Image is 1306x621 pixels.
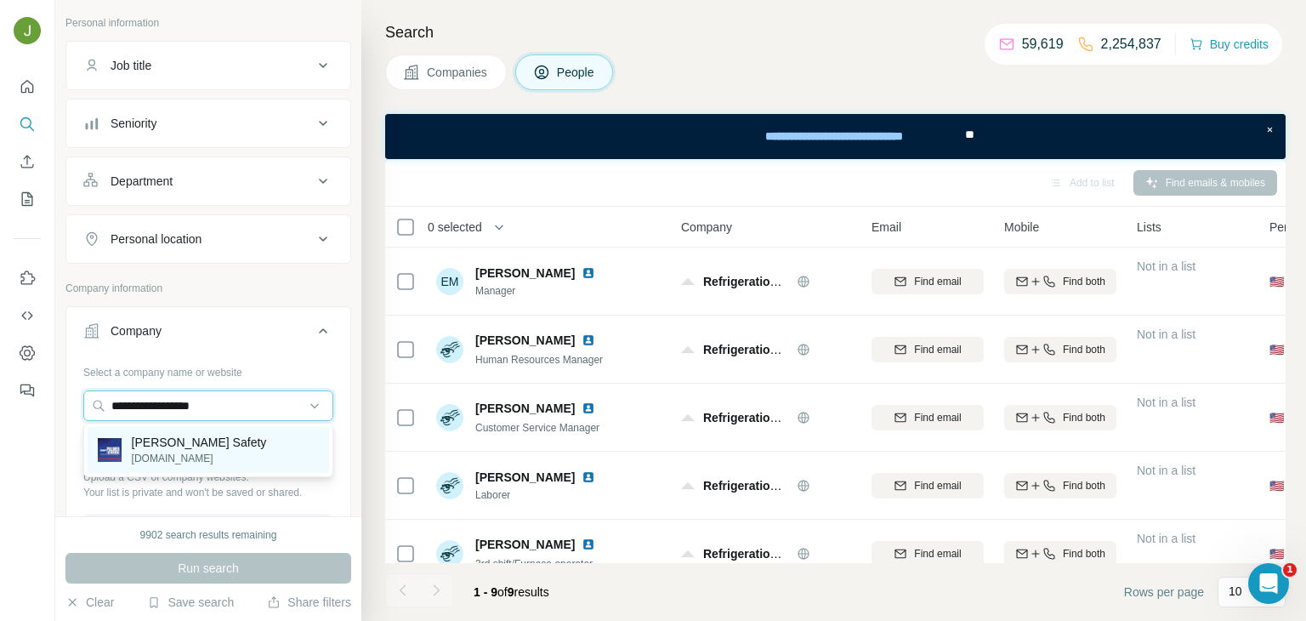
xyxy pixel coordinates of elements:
[872,405,984,430] button: Find email
[475,538,575,551] span: [PERSON_NAME]
[111,115,156,132] div: Seniority
[1004,473,1116,499] button: Find both
[681,343,695,356] img: Logo of Refrigeration Research
[1063,274,1105,289] span: Find both
[132,434,267,451] p: [PERSON_NAME] Safety
[703,479,834,493] span: Refrigeration Research
[1269,409,1284,426] span: 🇺🇸
[14,338,41,368] button: Dashboard
[436,268,463,295] div: EM
[914,274,961,289] span: Find email
[66,219,350,259] button: Personal location
[428,219,482,236] span: 0 selected
[1004,541,1116,567] button: Find both
[872,269,984,294] button: Find email
[872,541,984,567] button: Find email
[111,231,202,248] div: Personal location
[475,265,575,282] span: [PERSON_NAME]
[872,337,984,362] button: Find email
[98,438,122,462] img: Palmer Safety
[1063,546,1105,561] span: Find both
[582,333,595,347] img: LinkedIn logo
[66,45,350,86] button: Job title
[1137,464,1195,477] span: Not in a list
[1137,532,1195,545] span: Not in a list
[475,558,593,570] span: 3rd shift/Furnace operator
[475,400,575,417] span: [PERSON_NAME]
[83,470,333,485] p: Upload a CSV of company websites.
[14,146,41,177] button: Enrich CSV
[681,219,732,236] span: Company
[83,485,333,500] p: Your list is private and won't be saved or shared.
[1269,273,1284,290] span: 🇺🇸
[703,547,834,561] span: Refrigeration Research
[475,422,599,434] span: Customer Service Manager
[1269,341,1284,358] span: 🇺🇸
[475,487,602,503] span: Laborer
[681,479,695,493] img: Logo of Refrigeration Research
[14,263,41,293] button: Use Surfe on LinkedIn
[1137,259,1195,273] span: Not in a list
[1022,34,1064,54] p: 59,619
[140,527,277,543] div: 9902 search results remaining
[65,594,114,611] button: Clear
[703,343,834,356] span: Refrigeration Research
[66,103,350,144] button: Seniority
[436,336,463,363] img: Avatar
[681,547,695,561] img: Logo of Refrigeration Research
[1004,219,1039,236] span: Mobile
[914,546,961,561] span: Find email
[557,64,596,81] span: People
[14,375,41,406] button: Feedback
[1137,396,1195,409] span: Not in a list
[872,219,901,236] span: Email
[508,585,514,599] span: 9
[14,17,41,44] img: Avatar
[1137,328,1195,341] span: Not in a list
[66,310,350,358] button: Company
[1004,405,1116,430] button: Find both
[703,411,834,424] span: Refrigeration Research
[872,473,984,499] button: Find email
[111,173,173,190] div: Department
[582,266,595,280] img: LinkedIn logo
[132,451,267,466] p: [DOMAIN_NAME]
[914,478,961,493] span: Find email
[111,322,162,339] div: Company
[14,109,41,140] button: Search
[14,71,41,102] button: Quick start
[1004,337,1116,362] button: Find both
[681,411,695,424] img: Logo of Refrigeration Research
[1269,545,1284,562] span: 🇺🇸
[1283,563,1297,577] span: 1
[385,114,1286,159] iframe: Banner
[1063,410,1105,425] span: Find both
[436,404,463,431] img: Avatar
[582,402,595,415] img: LinkedIn logo
[83,514,333,544] button: Upload a list of companies
[681,275,695,288] img: Logo of Refrigeration Research
[1269,477,1284,494] span: 🇺🇸
[475,354,603,366] span: Human Resources Manager
[385,20,1286,44] h4: Search
[1124,584,1204,601] span: Rows per page
[14,300,41,331] button: Use Surfe API
[1248,563,1289,604] iframe: Intercom live chat
[111,57,151,74] div: Job title
[914,342,961,357] span: Find email
[1063,342,1105,357] span: Find both
[582,470,595,484] img: LinkedIn logo
[474,585,549,599] span: results
[1063,478,1105,493] span: Find both
[1004,269,1116,294] button: Find both
[475,469,575,486] span: [PERSON_NAME]
[66,161,350,202] button: Department
[65,281,351,296] p: Company information
[475,332,575,349] span: [PERSON_NAME]
[1190,32,1269,56] button: Buy credits
[703,275,834,288] span: Refrigeration Research
[474,585,497,599] span: 1 - 9
[436,540,463,567] img: Avatar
